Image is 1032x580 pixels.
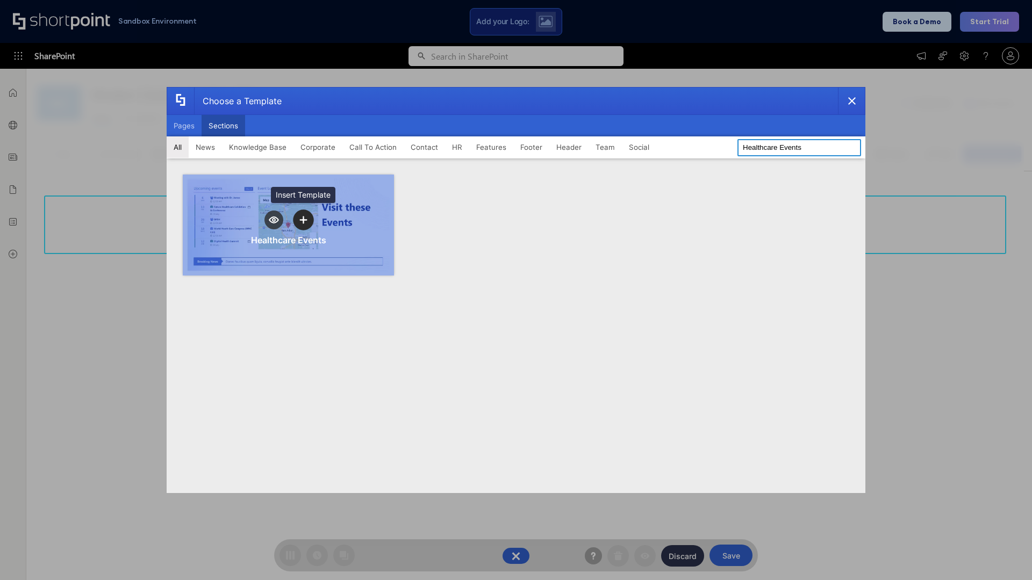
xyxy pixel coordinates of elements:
[622,136,656,158] button: Social
[445,136,469,158] button: HR
[167,136,189,158] button: All
[194,88,282,114] div: Choose a Template
[404,136,445,158] button: Contact
[978,528,1032,580] iframe: Chat Widget
[202,115,245,136] button: Sections
[167,87,865,493] div: template selector
[589,136,622,158] button: Team
[222,136,293,158] button: Knowledge Base
[513,136,549,158] button: Footer
[342,136,404,158] button: Call To Action
[293,136,342,158] button: Corporate
[189,136,222,158] button: News
[469,136,513,158] button: Features
[167,115,202,136] button: Pages
[549,136,589,158] button: Header
[251,235,326,245] div: Healthcare Events
[737,139,861,156] input: Search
